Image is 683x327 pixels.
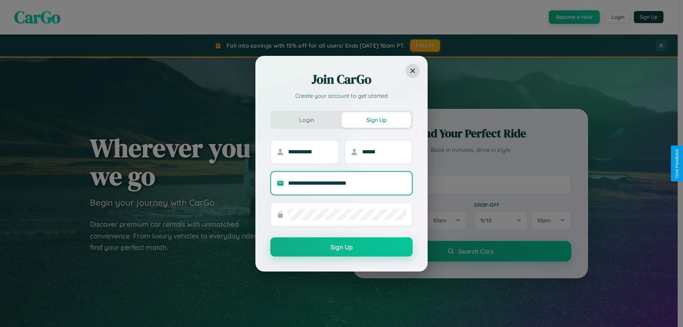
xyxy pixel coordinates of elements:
button: Sign Up [270,237,413,257]
div: Give Feedback [674,149,679,178]
p: Create your account to get started [270,91,413,100]
button: Sign Up [341,112,411,128]
h2: Join CarGo [270,71,413,88]
button: Login [272,112,341,128]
